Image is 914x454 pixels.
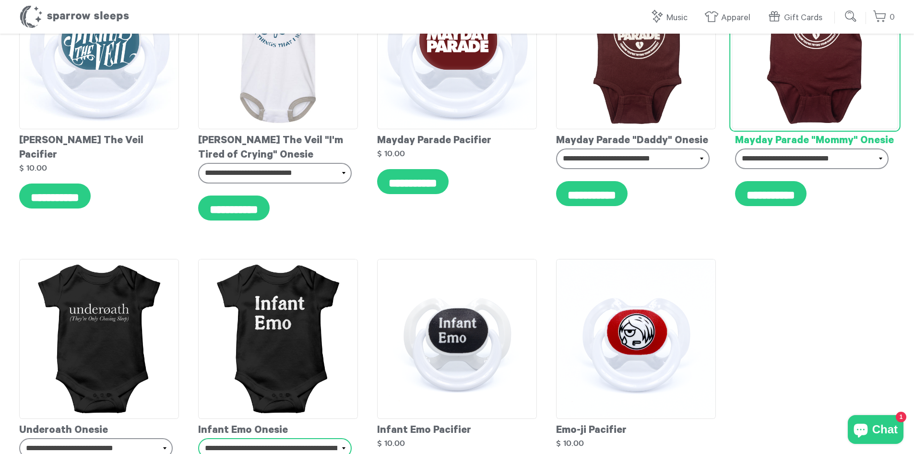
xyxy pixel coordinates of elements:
img: UnderoathOnesie_grande.png [19,259,179,419]
img: InfantEmoOnesie_grande.jpg [198,259,358,419]
strong: $ 10.00 [377,149,405,158]
div: Underoath Onesie [19,419,179,438]
div: [PERSON_NAME] The Veil "I'm Tired of Crying" Onesie [198,129,358,163]
div: Infant Emo Pacifier [377,419,537,438]
input: Submit [842,7,861,26]
a: Gift Cards [767,8,827,28]
div: Mayday Parade "Daddy" Onesie [556,129,716,148]
a: 0 [873,7,895,28]
a: Apparel [704,8,755,28]
div: Emo-ji Pacifier [556,419,716,438]
div: Mayday Parade "Mommy" Onesie [735,129,895,148]
inbox-online-store-chat: Shopify online store chat [845,415,906,446]
h1: Sparrow Sleeps [19,5,130,29]
img: Pacifier-Emo-ji_grande.png [556,259,716,419]
strong: $ 10.00 [556,439,584,447]
div: [PERSON_NAME] The Veil Pacifier [19,129,179,163]
div: Infant Emo Onesie [198,419,358,438]
strong: $ 10.00 [377,439,405,447]
div: Mayday Parade Pacifier [377,129,537,148]
a: Music [650,8,692,28]
img: Pacifier-InfantEmo_grande.png [377,259,537,419]
strong: $ 10.00 [19,164,47,172]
